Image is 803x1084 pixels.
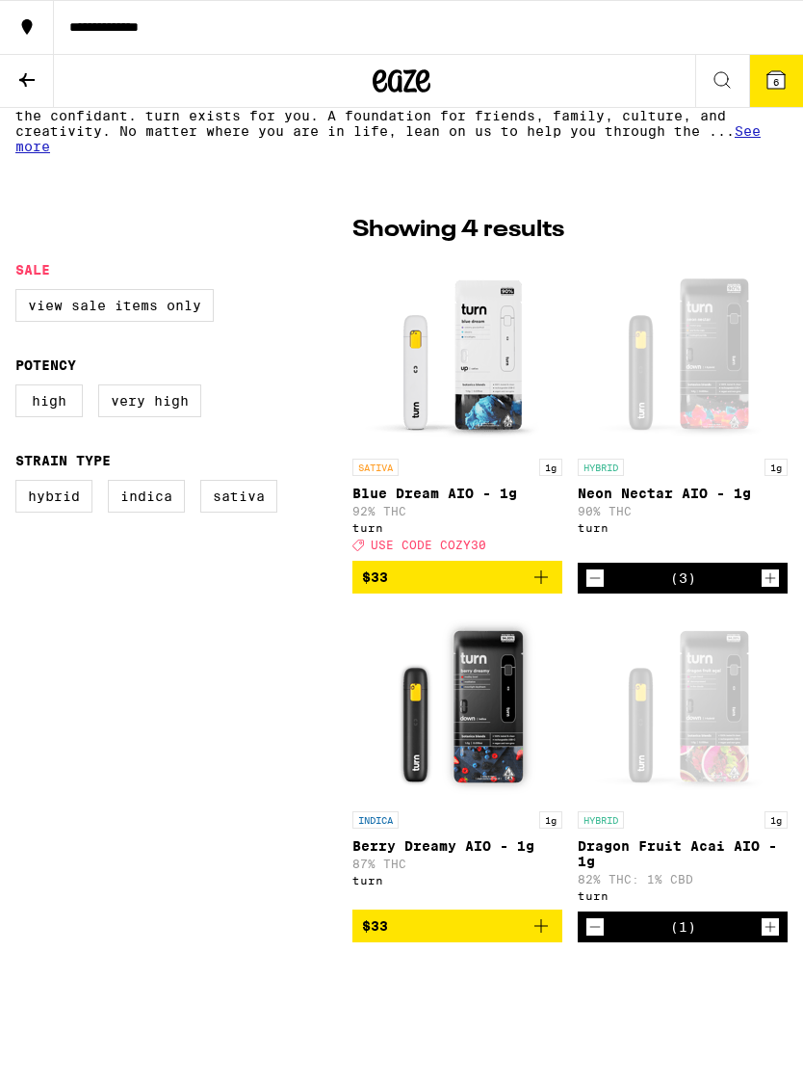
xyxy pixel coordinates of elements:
[773,76,779,88] span: 6
[578,505,788,517] p: 90% THC
[352,838,562,854] p: Berry Dreamy AIO - 1g
[670,570,696,586] div: (3)
[539,811,562,829] p: 1g
[578,459,624,476] p: HYBRID
[200,480,277,513] label: Sativa
[352,459,399,476] p: SATIVA
[352,256,562,561] a: Open page for Blue Dream AIO - 1g from turn
[15,384,83,417] label: High
[578,811,624,829] p: HYBRID
[352,910,562,942] button: Add to bag
[15,357,76,373] legend: Potency
[352,811,399,829] p: INDICA
[352,609,562,910] a: Open page for Berry Dreamy AIO - 1g from turn
[15,262,50,278] legend: Sale
[352,505,562,517] p: 92% THC
[361,609,554,802] img: turn - Berry Dreamy AIO - 1g
[352,874,562,886] div: turn
[15,93,788,154] p: In the story of your life, you are the hero. turn is the sidekick, the supporting act, the confid...
[15,289,214,322] label: View Sale Items Only
[539,459,562,476] p: 1g
[361,256,554,449] img: turn - Blue Dream AIO - 1g
[98,384,201,417] label: Very High
[15,480,92,513] label: Hybrid
[352,486,562,501] p: Blue Dream AIO - 1g
[578,889,788,902] div: turn
[585,917,605,937] button: Decrement
[578,873,788,886] p: 82% THC: 1% CBD
[352,858,562,870] p: 87% THC
[15,453,111,468] legend: Strain Type
[362,918,388,934] span: $33
[578,838,788,869] p: Dragon Fruit Acai AIO - 1g
[764,459,788,476] p: 1g
[749,55,803,107] button: 6
[352,214,788,247] p: Showing 4 results
[362,569,388,585] span: $33
[585,568,605,588] button: Decrement
[670,919,696,935] div: (1)
[352,521,562,534] div: turn
[371,539,486,551] span: USE CODE COZY30
[108,480,185,513] label: Indica
[761,568,780,588] button: Increment
[578,486,788,501] p: Neon Nectar AIO - 1g
[578,521,788,534] div: turn
[15,123,761,154] span: See more
[761,917,780,937] button: Increment
[352,561,562,594] button: Add to bag
[578,256,788,563] a: Open page for Neon Nectar AIO - 1g from turn
[764,811,788,829] p: 1g
[578,609,788,912] a: Open page for Dragon Fruit Acai AIO - 1g from turn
